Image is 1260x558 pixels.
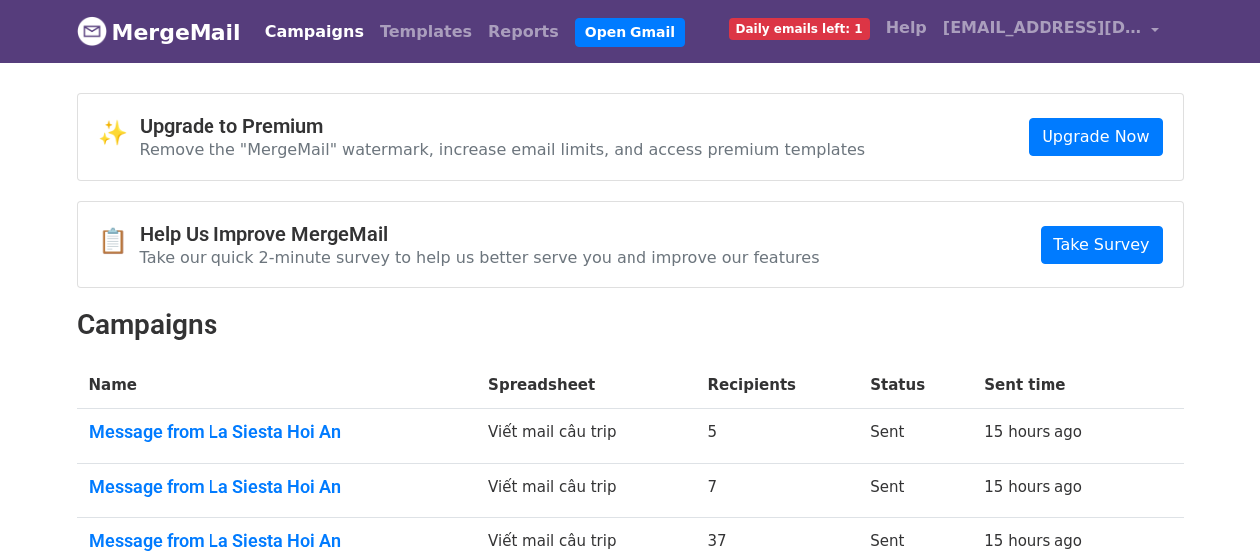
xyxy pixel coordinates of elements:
[695,409,858,464] td: 5
[575,18,685,47] a: Open Gmail
[476,409,695,464] td: Viết mail câu trip
[878,8,935,48] a: Help
[140,139,866,160] p: Remove the "MergeMail" watermark, increase email limits, and access premium templates
[77,16,107,46] img: MergeMail logo
[984,423,1082,441] a: 15 hours ago
[140,247,820,268] p: Take our quick 2-minute survey to help us better serve you and improve our features
[480,12,567,52] a: Reports
[476,362,695,409] th: Spreadsheet
[257,12,372,52] a: Campaigns
[858,409,972,464] td: Sent
[89,530,465,552] a: Message from La Siesta Hoi An
[89,421,465,443] a: Message from La Siesta Hoi An
[858,362,972,409] th: Status
[984,532,1082,550] a: 15 hours ago
[77,362,477,409] th: Name
[140,114,866,138] h4: Upgrade to Premium
[729,18,870,40] span: Daily emails left: 1
[972,362,1148,409] th: Sent time
[858,463,972,518] td: Sent
[372,12,480,52] a: Templates
[89,476,465,498] a: Message from La Siesta Hoi An
[140,222,820,246] h4: Help Us Improve MergeMail
[984,478,1082,496] a: 15 hours ago
[476,463,695,518] td: Viết mail câu trip
[943,16,1142,40] span: [EMAIL_ADDRESS][DOMAIN_NAME]
[695,362,858,409] th: Recipients
[695,463,858,518] td: 7
[1041,226,1162,264] a: Take Survey
[98,119,140,148] span: ✨
[935,8,1168,55] a: [EMAIL_ADDRESS][DOMAIN_NAME]
[98,227,140,256] span: 📋
[77,11,241,53] a: MergeMail
[721,8,878,48] a: Daily emails left: 1
[77,308,1184,342] h2: Campaigns
[1029,118,1162,156] a: Upgrade Now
